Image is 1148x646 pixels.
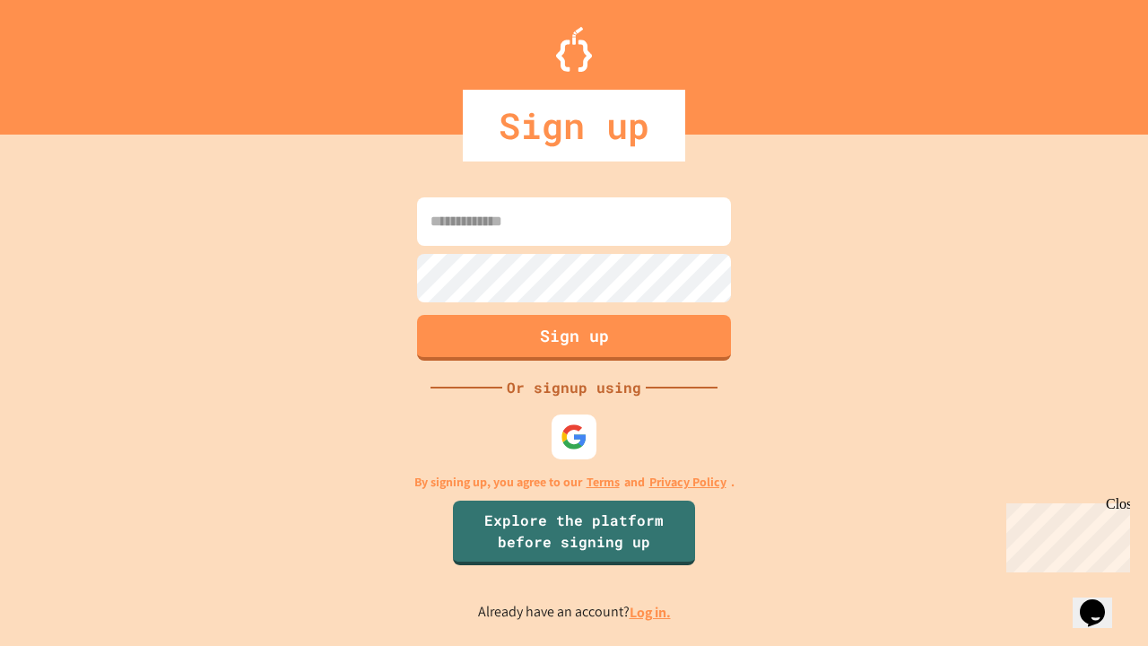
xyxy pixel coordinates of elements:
[649,473,726,492] a: Privacy Policy
[999,496,1130,572] iframe: chat widget
[502,377,646,398] div: Or signup using
[417,315,731,361] button: Sign up
[478,601,671,624] p: Already have an account?
[463,90,685,161] div: Sign up
[561,423,587,450] img: google-icon.svg
[453,501,695,565] a: Explore the platform before signing up
[1073,574,1130,628] iframe: chat widget
[587,473,620,492] a: Terms
[7,7,124,114] div: Chat with us now!Close
[414,473,735,492] p: By signing up, you agree to our and .
[630,603,671,622] a: Log in.
[556,27,592,72] img: Logo.svg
